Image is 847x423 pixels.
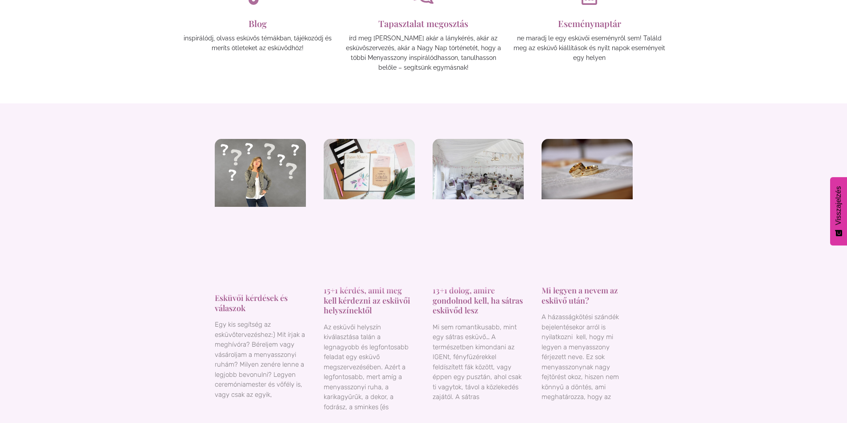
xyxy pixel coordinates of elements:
[179,33,336,53] p: inspirálódj, olvass esküvős témákban, tájékozódj és meríts ötleteket az esküvődhöz!
[830,178,847,246] button: Visszajelzés - Show survey
[542,312,633,402] p: A házasságkötési szándék bejelentésekor arról is nyilatkozni kell, hogy mi legyen a menyasszony f...
[324,322,415,412] p: Az esküvői helyszín kiválasztása talán a legnagyobb és legfontosabb feladat egy esküvő megszervez...
[345,33,502,72] p: írd meg [PERSON_NAME] akár a lánykérés, akár az esküvőszervezés, akár a Nagy Nap történetét, hogy...
[215,320,306,399] p: Egy kis segítség az esküvőtervezéshez:) Mit írjak a meghívóra? Béreljem vagy vásároljam a menyass...
[433,285,523,316] a: 13+1 dolog, amire gondolnod kell, ha sátras esküvőd lesz
[542,285,618,306] a: Mi legyen a nevem az esküvő után?
[558,17,621,29] a: Eseménynaptár
[378,17,468,29] a: Tapasztalat megosztás
[324,285,410,316] a: 15+1 kérdés, amit meg kell kérdezni az esküvői helyszínektől
[433,322,524,402] p: Mi sem romantikusabb, mint egy sátras esküvő… A természetben kimondani az IGENt, fényfüzérekkel f...
[511,33,668,63] p: ne maradj le egy esküvői eseményről sem! Találd meg az esküvő kiállítások és nyílt napok eseménye...
[835,186,843,225] span: Visszajelzés
[215,293,288,313] a: Esküvői kérdések és válaszok
[249,17,267,29] a: Blog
